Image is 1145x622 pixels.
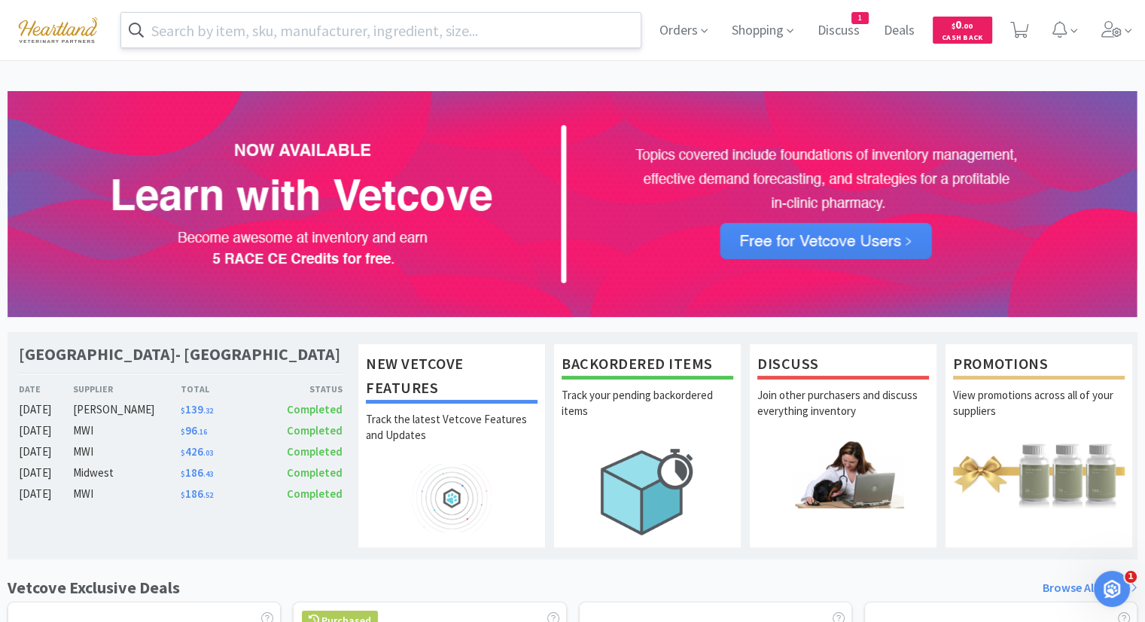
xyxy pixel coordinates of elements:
[19,343,340,365] h1: [GEOGRAPHIC_DATA]- [GEOGRAPHIC_DATA]
[942,34,983,44] span: Cash Back
[19,464,343,482] a: [DATE]Midwest$186.43Completed
[933,10,992,50] a: $0.00Cash Back
[203,406,213,416] span: . 32
[952,21,955,31] span: $
[73,422,181,440] div: MWI
[73,443,181,461] div: MWI
[19,401,343,419] a: [DATE][PERSON_NAME]$139.32Completed
[203,490,213,500] span: . 52
[1094,571,1130,607] iframe: Intercom live chat
[19,422,73,440] div: [DATE]
[812,24,866,38] a: Discuss1
[366,411,537,464] p: Track the latest Vetcove Features and Updates
[181,490,185,500] span: $
[952,17,973,32] span: 0
[181,469,185,479] span: $
[181,406,185,416] span: $
[181,423,207,438] span: 96
[287,465,343,480] span: Completed
[757,387,929,440] p: Join other purchasers and discuss everything inventory
[287,402,343,416] span: Completed
[197,427,207,437] span: . 16
[203,469,213,479] span: . 43
[1125,571,1137,583] span: 1
[181,448,185,458] span: $
[287,423,343,438] span: Completed
[121,13,641,47] input: Search by item, sku, manufacturer, ingredient, size...
[1043,578,1137,598] a: Browse All Deals
[261,382,343,396] div: Status
[961,21,973,31] span: . 00
[757,352,929,380] h1: Discuss
[953,387,1125,440] p: View promotions across all of your suppliers
[562,387,733,440] p: Track your pending backordered items
[19,485,343,503] a: [DATE]MWI$186.52Completed
[181,382,262,396] div: Total
[181,402,213,416] span: 139
[181,444,213,459] span: 426
[852,13,868,23] span: 1
[203,448,213,458] span: . 03
[8,575,180,601] h1: Vetcove Exclusive Deals
[19,382,73,396] div: Date
[181,486,213,501] span: 186
[562,440,733,543] img: hero_backorders.png
[287,444,343,459] span: Completed
[8,9,108,50] img: cad7bdf275c640399d9c6e0c56f98fd2_10.png
[19,443,343,461] a: [DATE]MWI$426.03Completed
[366,464,537,532] img: hero_feature_roadmap.png
[953,352,1125,380] h1: Promotions
[358,343,546,548] a: New Vetcove FeaturesTrack the latest Vetcove Features and Updates
[19,443,73,461] div: [DATE]
[749,343,937,548] a: DiscussJoin other purchasers and discuss everything inventory
[287,486,343,501] span: Completed
[757,440,929,508] img: hero_discuss.png
[366,352,537,404] h1: New Vetcove Features
[553,343,742,548] a: Backordered ItemsTrack your pending backordered items
[73,401,181,419] div: [PERSON_NAME]
[73,485,181,503] div: MWI
[181,465,213,480] span: 186
[953,440,1125,508] img: hero_promotions.png
[945,343,1133,548] a: PromotionsView promotions across all of your suppliers
[19,485,73,503] div: [DATE]
[73,464,181,482] div: Midwest
[181,427,185,437] span: $
[19,464,73,482] div: [DATE]
[8,91,1137,317] img: 72e902af0f5a4fbaa8a378133742b35d.png
[878,24,921,38] a: Deals
[73,382,181,396] div: Supplier
[19,401,73,419] div: [DATE]
[19,422,343,440] a: [DATE]MWI$96.16Completed
[562,352,733,380] h1: Backordered Items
